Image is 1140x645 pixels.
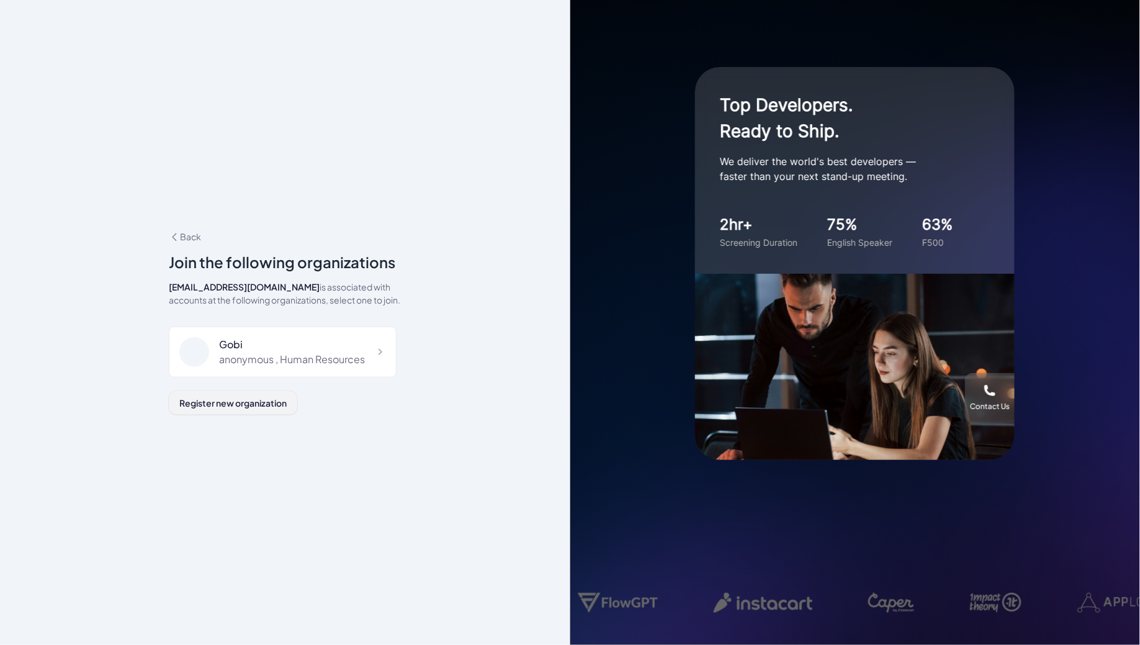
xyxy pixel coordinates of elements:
[720,154,968,184] p: We deliver the world's best developers — faster than your next stand-up meeting.
[720,236,797,249] div: Screening Duration
[179,397,287,408] span: Register new organization
[169,251,402,273] div: Join the following organizations
[965,373,1015,423] button: Contact Us
[169,281,320,292] span: [EMAIL_ADDRESS][DOMAIN_NAME]
[720,214,797,236] div: 2hr+
[922,214,953,236] div: 63%
[720,92,968,144] h1: Top Developers. Ready to Ship.
[169,391,297,415] button: Register new organization
[219,352,365,367] div: anonymous , Human Resources
[169,231,201,242] span: Back
[827,236,892,249] div: English Speaker
[827,214,892,236] div: 75%
[219,337,365,352] div: Gobi
[970,402,1010,412] div: Contact Us
[922,236,953,249] div: F500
